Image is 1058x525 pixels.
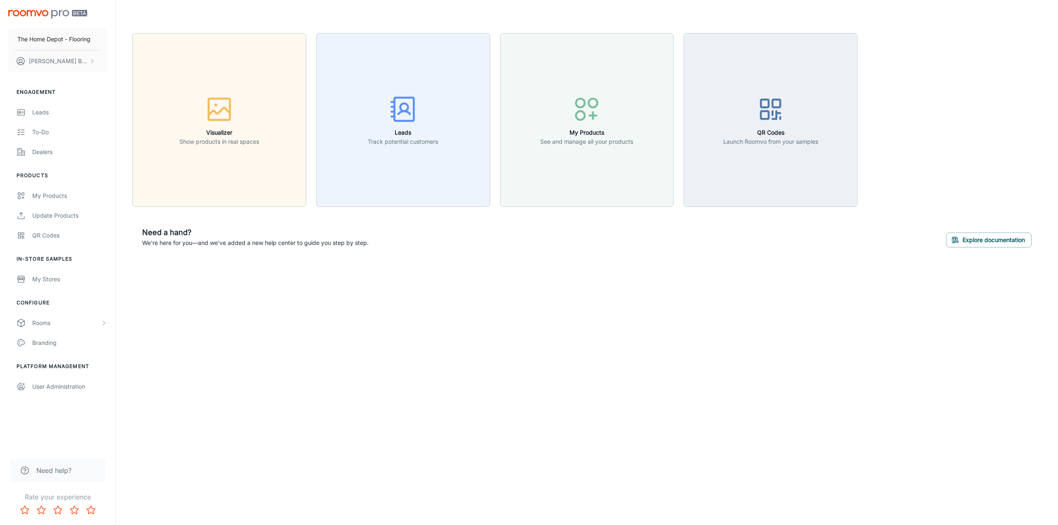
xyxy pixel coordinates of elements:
div: Update Products [32,211,107,220]
img: Roomvo PRO Beta [8,10,87,19]
p: [PERSON_NAME] Butcher [29,57,87,66]
p: Track potential customers [368,137,438,146]
button: VisualizerShow products in real spaces [132,33,306,207]
p: The Home Depot - Flooring [17,35,91,44]
p: Launch Roomvo from your samples [723,137,818,146]
button: [PERSON_NAME] Butcher [8,50,107,72]
h6: Leads [368,128,438,137]
a: QR CodesLaunch Roomvo from your samples [684,115,858,124]
h6: Need a hand? [142,227,369,238]
button: LeadsTrack potential customers [316,33,490,207]
div: My Stores [32,275,107,284]
a: Explore documentation [946,235,1032,243]
button: Explore documentation [946,233,1032,247]
h6: My Products [540,128,633,137]
div: Leads [32,108,107,117]
button: The Home Depot - Flooring [8,29,107,50]
div: QR Codes [32,231,107,240]
div: To-do [32,128,107,137]
button: My ProductsSee and manage all your products [500,33,674,207]
div: My Products [32,191,107,200]
p: See and manage all your products [540,137,633,146]
button: QR CodesLaunch Roomvo from your samples [684,33,858,207]
div: Dealers [32,147,107,157]
p: We're here for you—and we've added a new help center to guide you step by step. [142,238,369,247]
p: Show products in real spaces [179,137,259,146]
a: LeadsTrack potential customers [316,115,490,124]
h6: Visualizer [179,128,259,137]
h6: QR Codes [723,128,818,137]
a: My ProductsSee and manage all your products [500,115,674,124]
